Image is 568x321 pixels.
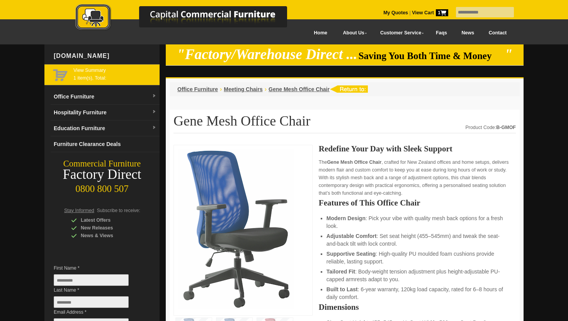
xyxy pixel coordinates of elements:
[54,296,129,308] input: Last Name *
[327,232,508,248] li: : Set seat height (455–545mm) and tweak the seat-and-back tilt with lock control.
[454,24,481,42] a: News
[505,46,513,62] em: "
[177,86,218,92] a: Office Furniture
[327,285,508,301] li: : 6-year warranty, 120kg load capacity, rated for 6–8 hours of daily comfort.
[429,24,454,42] a: Faqs
[71,224,145,232] div: New Releases
[327,250,508,265] li: : High-quality PU moulded foam cushions provide reliable, lasting support.
[54,4,325,34] a: Capital Commercial Furniture Logo
[372,24,429,42] a: Customer Service
[73,66,156,81] span: 1 item(s), Total:
[327,214,508,230] li: : Pick your vibe with quality mesh back options for a fresh look.
[327,251,376,257] strong: Supportive Seating
[327,268,355,275] strong: Tailored Fit
[383,10,408,15] a: My Quotes
[465,124,516,131] div: Product Code:
[359,51,503,61] span: Saving You Both Time & Money
[44,158,160,169] div: Commercial Furniture
[327,268,508,283] li: : Body-weight tension adjustment plus height-adjustable PU-capped armrests adapt to you.
[73,66,156,74] a: View Summary
[152,110,156,114] img: dropdown
[51,121,160,136] a: Education Furnituredropdown
[411,10,448,15] a: View Cart1
[335,24,372,42] a: About Us
[178,149,294,309] img: Gene Mesh Office Chair – black fabric task chair with breathable mesh for NZ offices.
[152,126,156,130] img: dropdown
[481,24,514,42] a: Contact
[412,10,448,15] strong: View Cart
[54,286,140,294] span: Last Name *
[319,303,516,311] h2: Dimensions
[319,158,516,197] p: The , crafted for New Zealand offices and home setups, delivers modern flair and custom comfort t...
[71,232,145,239] div: News & Views
[54,264,140,272] span: First Name *
[97,208,140,213] span: Subscribe to receive:
[327,160,381,165] strong: Gene Mesh Office Chair
[152,94,156,99] img: dropdown
[327,233,377,239] strong: Adjustable Comfort
[269,86,330,92] a: Gene Mesh Office Chair
[51,89,160,105] a: Office Furnituredropdown
[54,274,129,286] input: First Name *
[496,125,516,130] strong: B-GMOF
[319,199,516,207] h2: Features of This Office Chair
[319,145,516,153] h2: Redefine Your Day with Sleek Support
[51,136,160,152] a: Furniture Clearance Deals
[54,4,325,32] img: Capital Commercial Furniture Logo
[436,9,448,16] span: 1
[44,169,160,180] div: Factory Direct
[330,85,368,93] img: return to
[71,216,145,224] div: Latest Offers
[64,208,94,213] span: Stay Informed
[224,86,262,92] a: Meeting Chairs
[220,85,222,93] li: ›
[51,105,160,121] a: Hospitality Furnituredropdown
[327,286,358,292] strong: Built to Last
[177,46,357,62] em: "Factory/Warehouse Direct ...
[173,114,516,133] h1: Gene Mesh Office Chair
[54,308,140,316] span: Email Address *
[44,180,160,194] div: 0800 800 507
[327,215,366,221] strong: Modern Design
[51,44,160,68] div: [DOMAIN_NAME]
[265,85,267,93] li: ›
